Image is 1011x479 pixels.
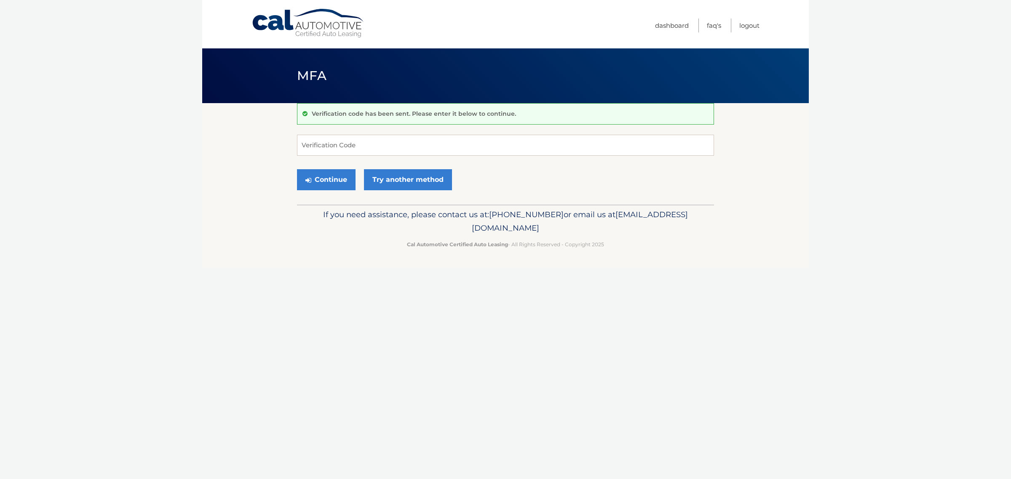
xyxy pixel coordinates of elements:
[302,208,709,235] p: If you need assistance, please contact us at: or email us at
[302,240,709,249] p: - All Rights Reserved - Copyright 2025
[655,19,689,32] a: Dashboard
[707,19,721,32] a: FAQ's
[312,110,516,117] p: Verification code has been sent. Please enter it below to continue.
[297,135,714,156] input: Verification Code
[407,241,508,247] strong: Cal Automotive Certified Auto Leasing
[364,169,452,190] a: Try another method
[297,68,326,83] span: MFA
[739,19,760,32] a: Logout
[297,169,356,190] button: Continue
[472,210,688,233] span: [EMAIL_ADDRESS][DOMAIN_NAME]
[489,210,564,219] span: [PHONE_NUMBER]
[251,8,365,38] a: Cal Automotive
